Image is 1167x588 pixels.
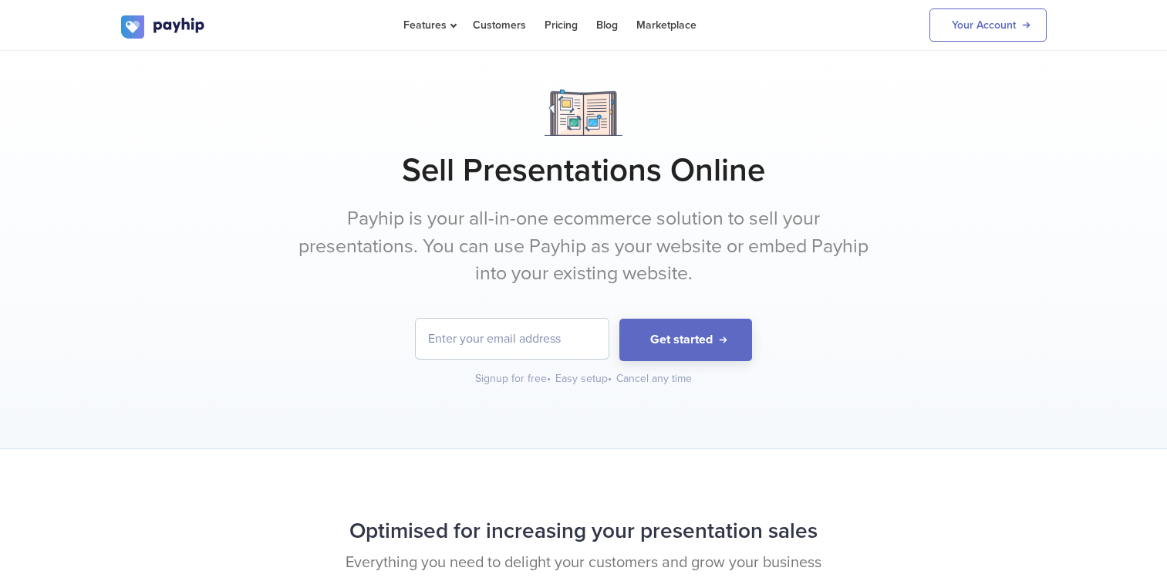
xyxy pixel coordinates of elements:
input: Enter your email address [416,319,609,359]
a: Your Account [929,8,1047,42]
h1: Sell Presentations Online [121,151,1047,190]
button: Get started [619,319,752,361]
div: Easy setup [555,371,613,387]
p: Everything you need to delight your customers and grow your business [121,552,1047,574]
span: • [608,372,612,385]
p: Payhip is your all-in-one ecommerce solution to sell your presentations. You can use Payhip as yo... [295,205,873,288]
div: Cancel any time [616,371,692,387]
img: Notebook.png [545,90,622,136]
div: Signup for free [475,371,552,387]
span: • [547,372,551,385]
img: logo.svg [121,15,206,39]
h2: Optimised for increasing your presentation sales [121,511,1047,552]
span: Features [403,19,454,32]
